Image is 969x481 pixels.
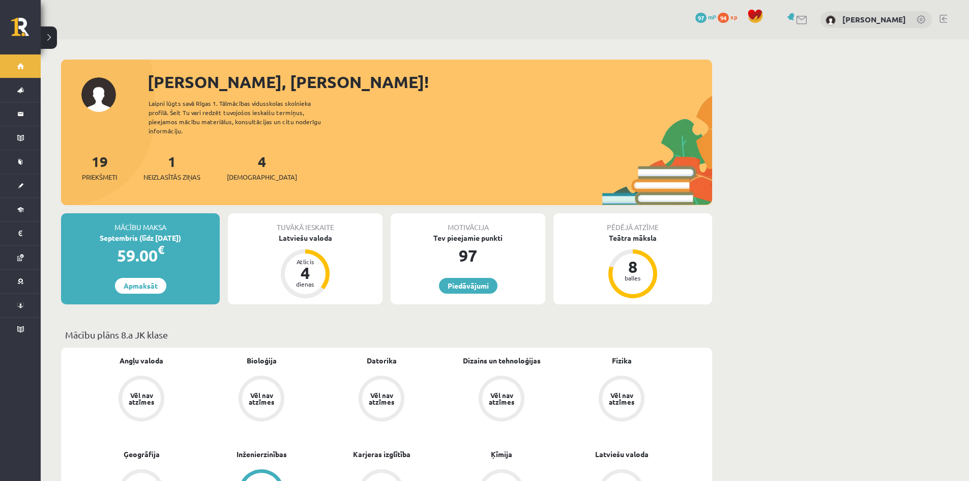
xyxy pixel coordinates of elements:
[127,392,156,405] div: Vēl nav atzīmes
[228,233,383,300] a: Latviešu valoda Atlicis 4 dienas
[227,152,297,182] a: 4[DEMOGRAPHIC_DATA]
[158,242,164,257] span: €
[61,213,220,233] div: Mācību maksa
[618,275,648,281] div: balles
[618,259,648,275] div: 8
[143,172,200,182] span: Neizlasītās ziņas
[247,392,276,405] div: Vēl nav atzīmes
[237,449,287,460] a: Inženierzinības
[487,392,516,405] div: Vēl nav atzīmes
[120,355,163,366] a: Angļu valoda
[290,265,320,281] div: 4
[391,213,545,233] div: Motivācija
[143,152,200,182] a: 1Neizlasītās ziņas
[61,233,220,243] div: Septembris (līdz [DATE])
[149,99,339,135] div: Laipni lūgts savā Rīgas 1. Tālmācības vidusskolas skolnieka profilā. Šeit Tu vari redzēt tuvojošo...
[227,172,297,182] span: [DEMOGRAPHIC_DATA]
[82,172,117,182] span: Priekšmeti
[391,243,545,268] div: 97
[442,376,562,423] a: Vēl nav atzīmes
[718,13,742,21] a: 94 xp
[730,13,737,21] span: xp
[607,392,636,405] div: Vēl nav atzīmes
[553,233,712,243] div: Teātra māksla
[65,328,708,342] p: Mācību plāns 8.a JK klase
[391,233,545,243] div: Tev pieejamie punkti
[201,376,321,423] a: Vēl nav atzīmes
[228,213,383,233] div: Tuvākā ieskaite
[124,449,160,460] a: Ģeogrāfija
[595,449,649,460] a: Latviešu valoda
[290,281,320,287] div: dienas
[82,152,117,182] a: 19Priekšmeti
[695,13,707,23] span: 97
[61,243,220,268] div: 59.00
[718,13,729,23] span: 94
[491,449,512,460] a: Ķīmija
[553,213,712,233] div: Pēdējā atzīme
[842,14,906,24] a: [PERSON_NAME]
[247,355,277,366] a: Bioloģija
[367,392,396,405] div: Vēl nav atzīmes
[463,355,541,366] a: Dizains un tehnoloģijas
[562,376,682,423] a: Vēl nav atzīmes
[708,13,716,21] span: mP
[553,233,712,300] a: Teātra māksla 8 balles
[353,449,410,460] a: Karjeras izglītība
[148,70,712,94] div: [PERSON_NAME], [PERSON_NAME]!
[321,376,442,423] a: Vēl nav atzīmes
[612,355,632,366] a: Fizika
[695,13,716,21] a: 97 mP
[826,15,836,25] img: Margarita Borsa
[228,233,383,243] div: Latviešu valoda
[290,259,320,265] div: Atlicis
[115,278,166,294] a: Apmaksāt
[439,278,497,294] a: Piedāvājumi
[81,376,201,423] a: Vēl nav atzīmes
[367,355,397,366] a: Datorika
[11,18,41,43] a: Rīgas 1. Tālmācības vidusskola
